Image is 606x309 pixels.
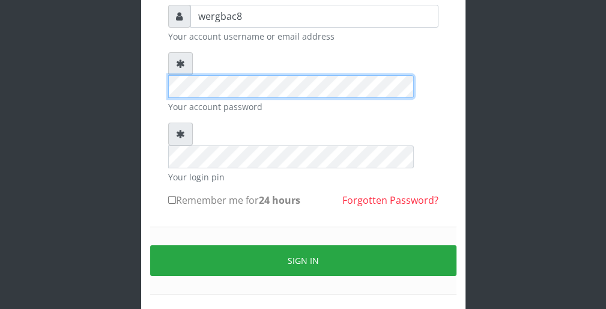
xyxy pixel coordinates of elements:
label: Remember me for [168,193,300,207]
input: Remember me for24 hours [168,196,176,204]
button: Sign in [150,245,456,276]
small: Your account username or email address [168,30,438,43]
input: Username or email address [190,5,438,28]
small: Your login pin [168,171,438,183]
b: 24 hours [259,194,300,207]
small: Your account password [168,100,438,113]
a: Forgotten Password? [342,194,438,207]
